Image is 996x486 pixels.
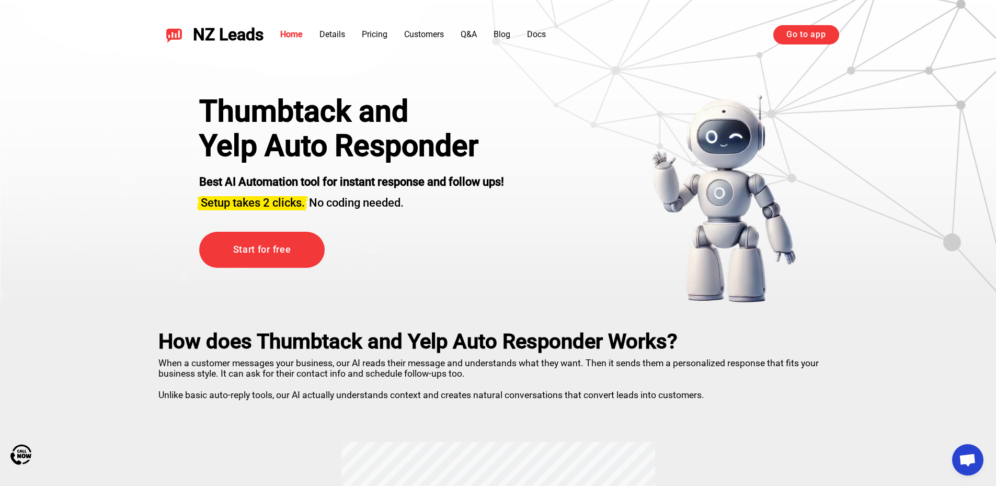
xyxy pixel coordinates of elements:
[527,29,546,39] a: Docs
[199,190,504,211] h3: No coding needed.
[280,29,303,39] a: Home
[651,94,797,303] img: yelp bot
[199,94,504,129] div: Thumbtack and
[319,29,345,39] a: Details
[193,25,264,44] span: NZ Leads
[199,129,504,163] h1: Yelp Auto Responder
[404,29,444,39] a: Customers
[158,330,838,354] h2: How does Thumbtack and Yelp Auto Responder Works?
[461,29,477,39] a: Q&A
[10,444,31,465] img: Call Now
[952,444,983,476] a: Open chat
[201,196,305,209] span: Setup takes 2 clicks.
[773,25,839,44] a: Go to app
[166,26,182,43] img: NZ Leads logo
[199,232,325,268] a: Start for free
[199,175,504,188] strong: Best AI Automation tool for instant response and follow ups!
[362,29,387,39] a: Pricing
[494,29,510,39] a: Blog
[158,354,838,400] p: When a customer messages your business, our AI reads their message and understands what they want...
